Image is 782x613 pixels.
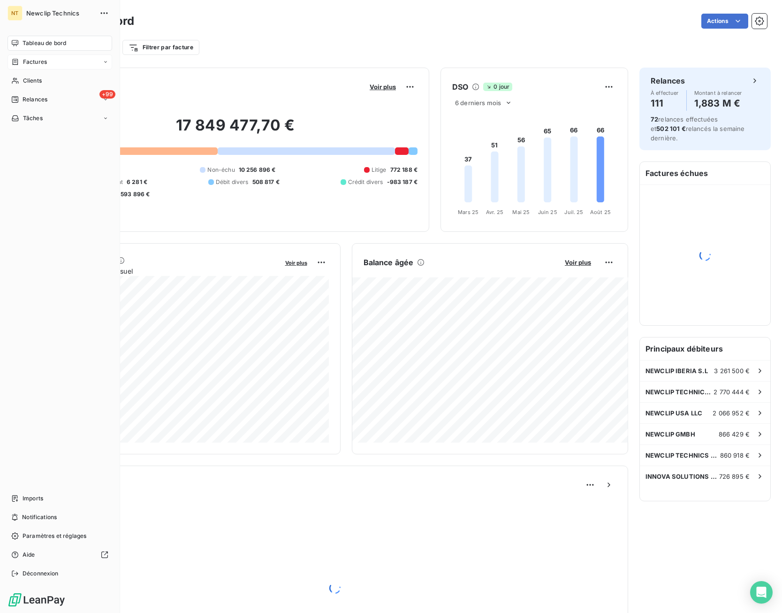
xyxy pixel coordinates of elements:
[645,388,714,396] span: NEWCLIP TECHNICS AUSTRALIA PTY
[8,547,112,562] a: Aide
[23,494,43,503] span: Imports
[23,39,66,47] span: Tableau de bord
[458,209,478,215] tspan: Mars 25
[645,452,720,459] span: NEWCLIP TECHNICS JAPAN KK
[364,257,414,268] h6: Balance âgée
[714,367,750,375] span: 3 261 500 €
[719,473,750,480] span: 726 895 €
[23,114,43,123] span: Tâches
[512,209,530,215] tspan: Mai 25
[8,529,112,544] a: Paramètres et réglages
[719,430,750,438] span: 866 429 €
[640,162,770,184] h6: Factures échues
[372,166,387,174] span: Litige
[8,592,66,607] img: Logo LeanPay
[348,178,383,186] span: Crédit divers
[651,115,658,123] span: 72
[8,6,23,21] div: NT
[645,473,719,480] span: INNOVA SOLUTIONS SPA
[23,532,86,540] span: Paramètres et réglages
[645,409,702,417] span: NEWCLIP USA LLC
[99,90,115,99] span: +99
[483,83,512,91] span: 0 jour
[216,178,249,186] span: Débit divers
[645,430,695,438] span: NEWCLIP GMBH
[252,178,280,186] span: 508 817 €
[118,190,150,199] span: -593 896 €
[452,81,468,92] h6: DSO
[23,569,59,578] span: Déconnexion
[8,491,112,506] a: Imports
[23,551,35,559] span: Aide
[8,92,112,107] a: +99Relances
[23,95,47,104] span: Relances
[714,388,750,396] span: 2 770 444 €
[486,209,503,215] tspan: Avr. 25
[656,125,685,132] span: 502 101 €
[713,409,750,417] span: 2 066 952 €
[207,166,235,174] span: Non-échu
[387,178,418,186] span: -983 187 €
[701,14,748,29] button: Actions
[367,83,399,91] button: Voir plus
[750,581,773,604] div: Open Intercom Messenger
[8,36,112,51] a: Tableau de bord
[651,90,679,96] span: À effectuer
[282,258,310,267] button: Voir plus
[645,367,708,375] span: NEWCLIP IBERIA S.L
[370,83,396,91] span: Voir plus
[23,77,42,85] span: Clients
[651,96,679,111] h4: 111
[53,266,279,276] span: Chiffre d'affaires mensuel
[390,166,418,174] span: 772 188 €
[720,452,750,459] span: 860 918 €
[22,513,57,521] span: Notifications
[53,116,418,144] h2: 17 849 477,70 €
[564,209,583,215] tspan: Juil. 25
[455,99,501,107] span: 6 derniers mois
[538,209,557,215] tspan: Juin 25
[562,258,594,267] button: Voir plus
[640,337,770,360] h6: Principaux débiteurs
[285,260,307,266] span: Voir plus
[694,90,742,96] span: Montant à relancer
[127,178,147,186] span: 6 281 €
[8,73,112,88] a: Clients
[8,111,112,126] a: Tâches
[122,40,199,55] button: Filtrer par facture
[651,115,745,142] span: relances effectuées et relancés la semaine dernière.
[239,166,276,174] span: 10 256 896 €
[8,54,112,69] a: Factures
[651,75,685,86] h6: Relances
[26,9,94,17] span: Newclip Technics
[23,58,47,66] span: Factures
[590,209,611,215] tspan: Août 25
[565,259,591,266] span: Voir plus
[694,96,742,111] h4: 1,883 M €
